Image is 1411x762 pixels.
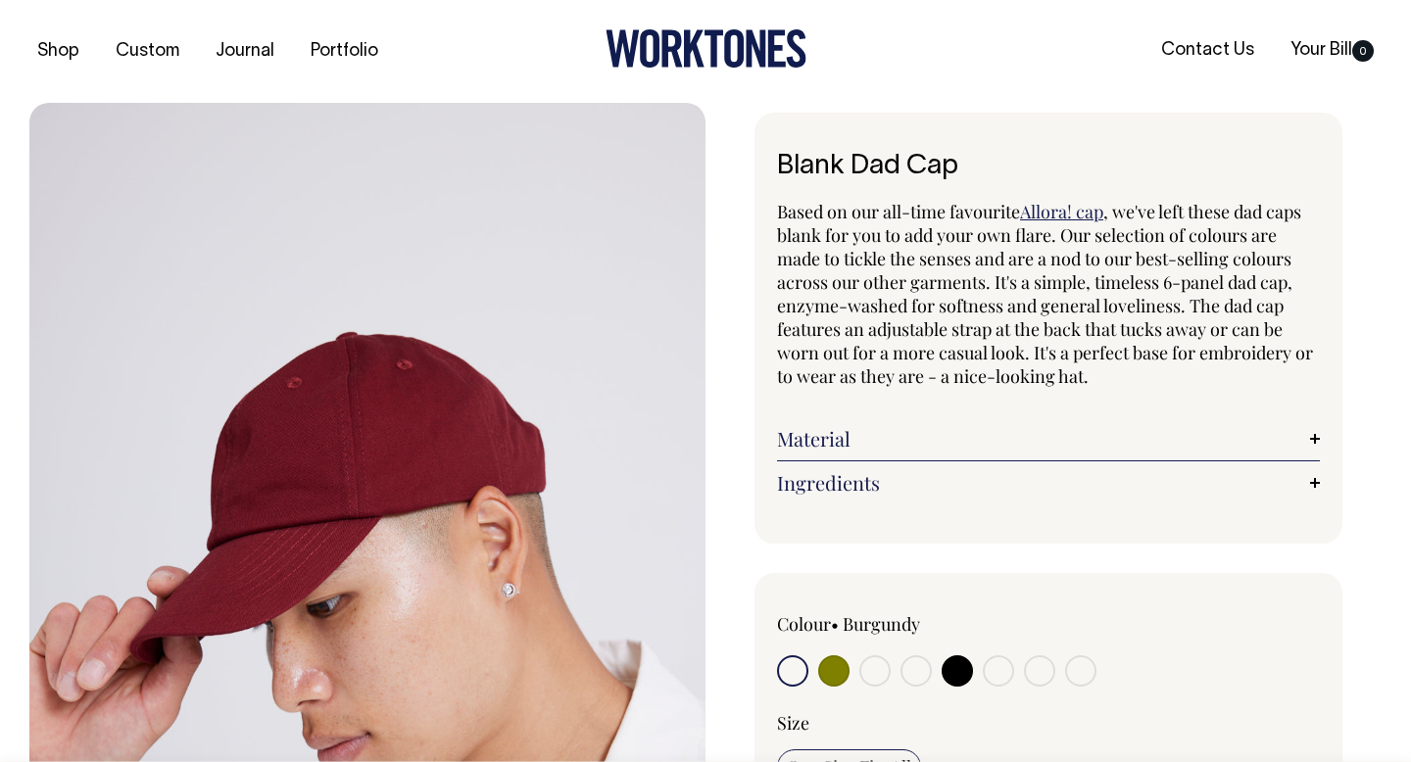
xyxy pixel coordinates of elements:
div: Size [777,711,1320,735]
a: Contact Us [1153,34,1262,67]
a: Material [777,427,1320,451]
a: Portfolio [303,35,386,68]
a: Journal [208,35,282,68]
a: Ingredients [777,471,1320,495]
a: Your Bill0 [1283,34,1382,67]
div: Colour [777,612,995,636]
a: Shop [29,35,87,68]
span: • [831,612,839,636]
span: Based on our all-time favourite [777,200,1020,223]
span: 0 [1352,40,1374,62]
a: Custom [108,35,187,68]
label: Burgundy [843,612,920,636]
span: , we've left these dad caps blank for you to add your own flare. Our selection of colours are mad... [777,200,1313,388]
a: Allora! cap [1020,200,1103,223]
h1: Blank Dad Cap [777,152,1320,182]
